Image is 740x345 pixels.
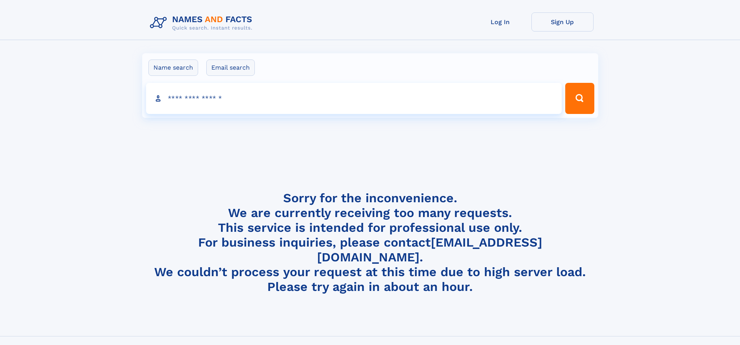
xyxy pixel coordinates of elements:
[206,60,255,76] label: Email search
[469,12,531,32] a: Log In
[148,60,198,76] label: Name search
[317,235,542,264] a: [EMAIL_ADDRESS][DOMAIN_NAME]
[146,83,562,114] input: search input
[147,191,594,294] h4: Sorry for the inconvenience. We are currently receiving too many requests. This service is intend...
[531,12,594,32] a: Sign Up
[147,12,259,33] img: Logo Names and Facts
[565,83,594,114] button: Search Button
